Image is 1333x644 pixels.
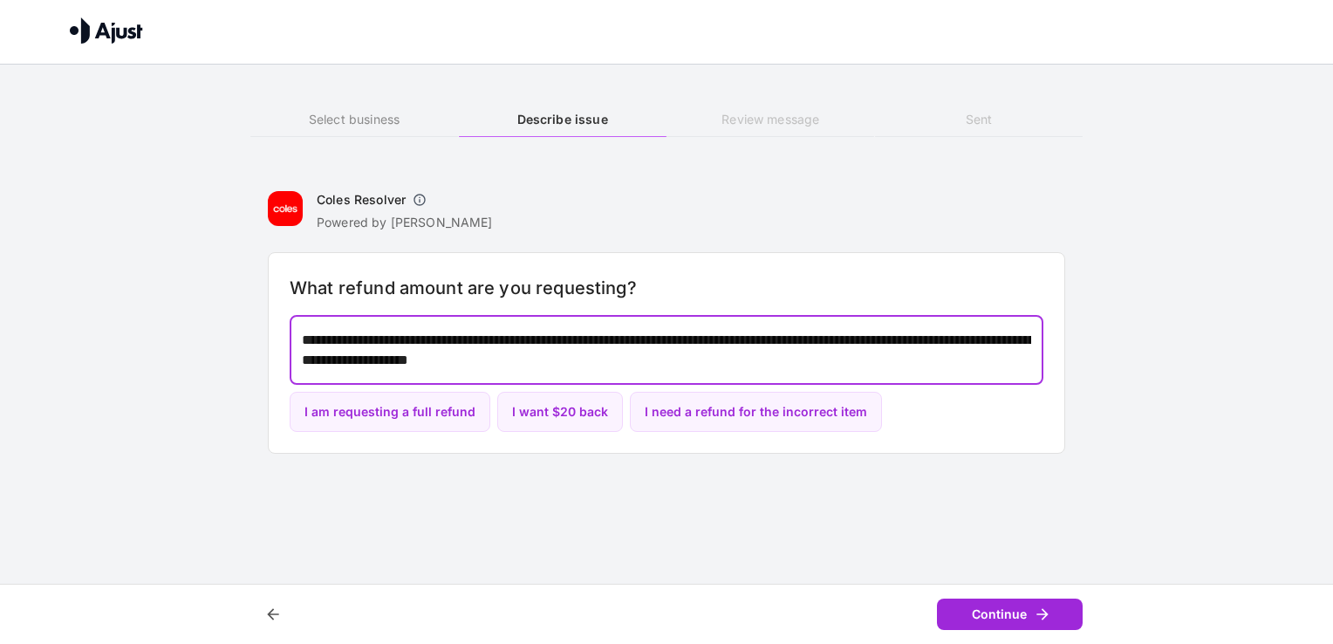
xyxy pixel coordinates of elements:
p: Powered by [PERSON_NAME] [317,214,493,231]
button: I want $20 back [497,392,623,433]
button: I need a refund for the incorrect item [630,392,882,433]
h6: Select business [250,110,458,129]
img: Ajust [70,17,143,44]
h6: Review message [666,110,874,129]
h6: Coles Resolver [317,191,406,209]
h6: Sent [875,110,1083,129]
h6: Describe issue [459,110,666,129]
h6: What refund amount are you requesting? [290,274,1043,302]
img: Coles [268,191,303,226]
button: I am requesting a full refund [290,392,490,433]
button: Continue [937,599,1083,631]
